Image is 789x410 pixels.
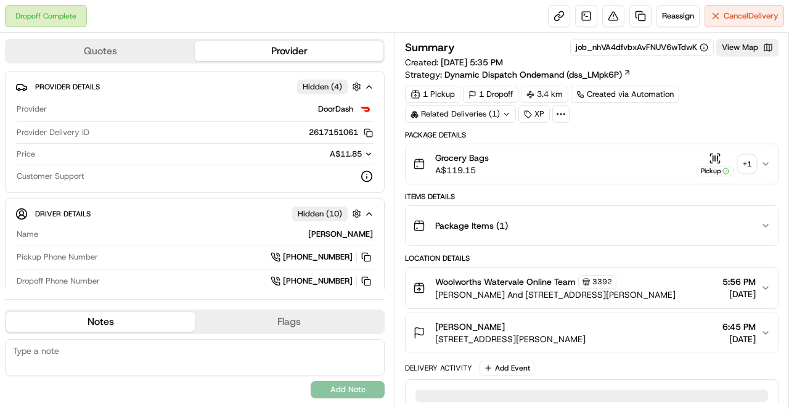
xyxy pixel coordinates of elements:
[358,102,373,117] img: doordash_logo_v2.png
[405,56,503,68] span: Created:
[662,10,694,22] span: Reassign
[697,152,756,176] button: Pickup+1
[17,276,100,287] span: Dropoff Phone Number
[405,363,472,373] div: Delivery Activity
[406,144,778,184] button: Grocery BagsA$119.15Pickup+1
[405,253,779,263] div: Location Details
[271,250,373,264] a: [PHONE_NUMBER]
[656,5,700,27] button: Reassign
[17,127,89,138] span: Provider Delivery ID
[435,289,676,301] span: [PERSON_NAME] And [STREET_ADDRESS][PERSON_NAME]
[722,321,756,333] span: 6:45 PM
[724,10,779,22] span: Cancel Delivery
[441,57,503,68] span: [DATE] 5:35 PM
[480,361,534,375] button: Add Event
[435,321,505,333] span: [PERSON_NAME]
[405,86,460,103] div: 1 Pickup
[444,68,631,81] a: Dynamic Dispatch Ondemand (dss_LMpk6P)
[292,206,364,221] button: Hidden (10)
[521,86,568,103] div: 3.4 km
[43,229,373,240] div: [PERSON_NAME]
[716,39,779,56] button: View Map
[17,229,38,240] span: Name
[264,149,373,160] button: A$11.85
[435,333,586,345] span: [STREET_ADDRESS][PERSON_NAME]
[697,166,734,176] div: Pickup
[435,164,489,176] span: A$119.15
[35,82,100,92] span: Provider Details
[309,127,373,138] button: 2617151061
[435,219,508,232] span: Package Items ( 1 )
[271,274,373,288] a: [PHONE_NUMBER]
[17,252,98,263] span: Pickup Phone Number
[406,206,778,245] button: Package Items (1)
[405,42,455,53] h3: Summary
[17,149,35,160] span: Price
[15,203,374,224] button: Driver DetailsHidden (10)
[571,86,679,103] a: Created via Automation
[406,268,778,308] button: Woolworths Watervale Online Team3392[PERSON_NAME] And [STREET_ADDRESS][PERSON_NAME]5:56 PM[DATE]
[35,209,91,219] span: Driver Details
[435,152,489,164] span: Grocery Bags
[405,105,516,123] div: Related Deliveries (1)
[15,76,374,97] button: Provider DetailsHidden (4)
[705,5,784,27] button: CancelDelivery
[6,312,195,332] button: Notes
[592,277,612,287] span: 3392
[330,149,362,159] span: A$11.85
[738,155,756,173] div: + 1
[6,41,195,61] button: Quotes
[518,105,550,123] div: XP
[283,276,353,287] span: [PHONE_NUMBER]
[576,42,708,53] button: job_nhVA4dfvbxAvFNUV6wTdwK
[283,252,353,263] span: [PHONE_NUMBER]
[722,288,756,300] span: [DATE]
[17,171,84,182] span: Customer Support
[697,152,734,176] button: Pickup
[463,86,518,103] div: 1 Dropoff
[297,79,364,94] button: Hidden (4)
[303,81,342,92] span: Hidden ( 4 )
[17,104,47,115] span: Provider
[405,192,779,202] div: Items Details
[318,104,353,115] span: DoorDash
[444,68,622,81] span: Dynamic Dispatch Ondemand (dss_LMpk6P)
[435,276,576,288] span: Woolworths Watervale Online Team
[406,313,778,353] button: [PERSON_NAME][STREET_ADDRESS][PERSON_NAME]6:45 PM[DATE]
[722,333,756,345] span: [DATE]
[298,208,342,219] span: Hidden ( 10 )
[405,68,631,81] div: Strategy:
[195,312,383,332] button: Flags
[405,130,779,140] div: Package Details
[722,276,756,288] span: 5:56 PM
[195,41,383,61] button: Provider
